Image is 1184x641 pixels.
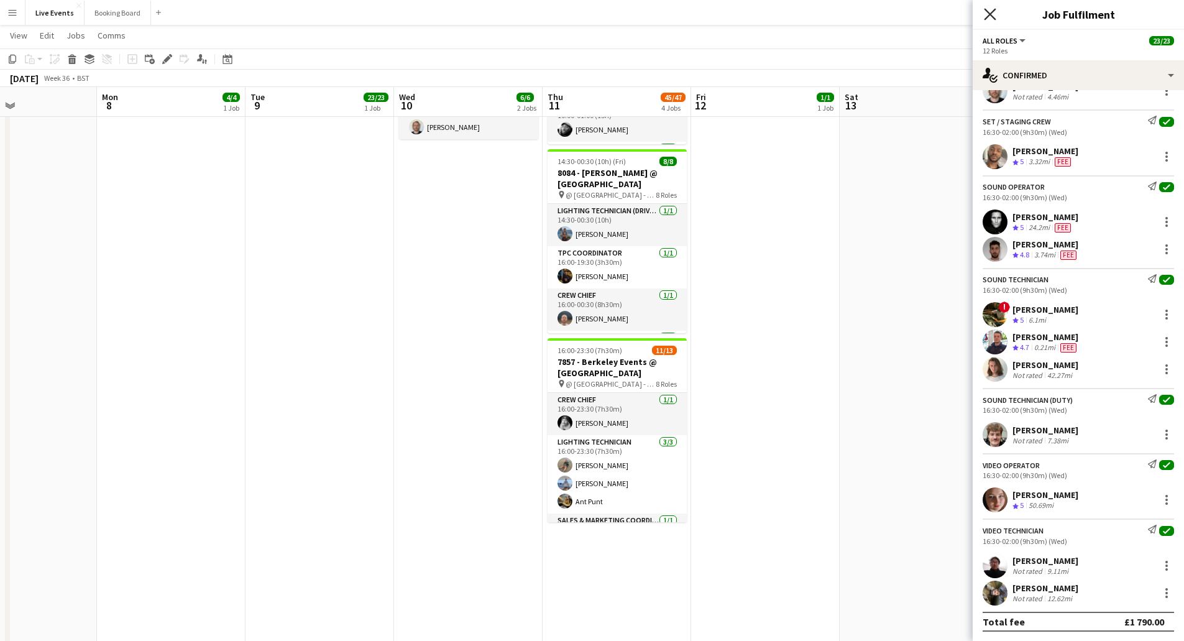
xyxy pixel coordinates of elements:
[694,98,706,113] span: 12
[983,526,1044,535] div: Video Technician
[661,93,686,102] span: 45/47
[546,98,563,113] span: 11
[364,103,388,113] div: 1 Job
[1012,594,1045,603] div: Not rated
[5,27,32,44] a: View
[1012,425,1078,436] div: [PERSON_NAME]
[77,73,89,83] div: BST
[10,30,27,41] span: View
[548,356,687,379] h3: 7857 - Berkeley Events @ [GEOGRAPHIC_DATA]
[1020,343,1029,352] span: 4.7
[1020,157,1024,166] span: 5
[983,36,1017,45] span: All roles
[1026,315,1049,326] div: 6.1mi
[517,103,536,113] div: 2 Jobs
[1045,92,1071,101] div: 4.46mi
[548,288,687,331] app-card-role: Crew Chief1/116:00-00:30 (8h30m)[PERSON_NAME]
[983,193,1174,202] div: 16:30-02:00 (9h30m) (Wed)
[656,190,677,200] span: 8 Roles
[223,93,240,102] span: 4/4
[1060,343,1076,353] span: Fee
[1045,436,1071,445] div: 7.38mi
[93,27,131,44] a: Comms
[548,142,687,184] app-card-role: [PERSON_NAME]1/1
[102,91,118,103] span: Mon
[1012,436,1045,445] div: Not rated
[548,514,687,556] app-card-role: Sales & Marketing Coordinator1/1
[983,46,1174,55] div: 12 Roles
[548,435,687,514] app-card-role: Lighting Technician3/316:00-23:30 (7h30m)[PERSON_NAME][PERSON_NAME]Ant Punt
[1149,36,1174,45] span: 23/23
[548,246,687,288] app-card-role: TPC Coordinator1/116:00-19:30 (3h30m)[PERSON_NAME]
[973,6,1184,22] h3: Job Fulfilment
[548,149,687,333] app-job-card: 14:30-00:30 (10h) (Fri)8/88084 - [PERSON_NAME] @ [GEOGRAPHIC_DATA] @ [GEOGRAPHIC_DATA] - 80848 Ro...
[1012,371,1045,380] div: Not rated
[548,204,687,246] app-card-role: Lighting Technician (Driver)1/114:30-00:30 (10h)[PERSON_NAME]
[1012,304,1078,315] div: [PERSON_NAME]
[1026,157,1052,167] div: 3.32mi
[85,1,151,25] button: Booking Board
[566,190,656,200] span: @ [GEOGRAPHIC_DATA] - 8084
[98,30,126,41] span: Comms
[558,346,622,355] span: 16:00-23:30 (7h30m)
[656,379,677,389] span: 8 Roles
[223,103,239,113] div: 1 Job
[1012,359,1078,371] div: [PERSON_NAME]
[1012,489,1078,500] div: [PERSON_NAME]
[1020,250,1029,259] span: 4.8
[100,98,118,113] span: 8
[399,97,538,139] app-card-role: Senior Production Manager1/118:00-20:00 (2h)[PERSON_NAME]
[983,471,1174,480] div: 16:30-02:00 (9h30m) (Wed)
[973,60,1184,90] div: Confirmed
[548,331,687,373] app-card-role: Lighting Technician1/1
[817,103,833,113] div: 1 Job
[548,99,687,142] app-card-role: Camera Operator1/110:00-01:00 (15h)[PERSON_NAME]
[41,73,72,83] span: Week 36
[62,27,90,44] a: Jobs
[983,285,1174,295] div: 16:30-02:00 (9h30m) (Wed)
[983,405,1174,415] div: 16:30-02:00 (9h30m) (Wed)
[1012,239,1079,250] div: [PERSON_NAME]
[548,393,687,435] app-card-role: Crew Chief1/116:00-23:30 (7h30m)[PERSON_NAME]
[40,30,54,41] span: Edit
[661,103,685,113] div: 4 Jobs
[249,98,265,113] span: 9
[999,302,1010,313] span: !
[845,91,858,103] span: Sat
[1058,343,1079,353] div: Crew has different fees then in role
[696,91,706,103] span: Fri
[10,72,39,85] div: [DATE]
[1020,223,1024,232] span: 5
[652,346,677,355] span: 11/13
[1012,555,1078,566] div: [PERSON_NAME]
[1020,500,1024,510] span: 5
[25,1,85,25] button: Live Events
[1012,145,1078,157] div: [PERSON_NAME]
[1055,223,1071,233] span: Fee
[1020,315,1024,325] span: 5
[250,91,265,103] span: Tue
[1012,566,1045,576] div: Not rated
[1045,594,1075,603] div: 12.62mi
[548,91,563,103] span: Thu
[659,157,677,166] span: 8/8
[817,93,834,102] span: 1/1
[566,379,656,389] span: @ [GEOGRAPHIC_DATA] - 7857
[548,167,687,190] h3: 8084 - [PERSON_NAME] @ [GEOGRAPHIC_DATA]
[1058,250,1079,261] div: Crew has different fees then in role
[983,127,1174,137] div: 16:30-02:00 (9h30m) (Wed)
[983,182,1045,191] div: Sound Operator
[548,338,687,522] app-job-card: 16:00-23:30 (7h30m)11/137857 - Berkeley Events @ [GEOGRAPHIC_DATA] @ [GEOGRAPHIC_DATA] - 78578 Ro...
[1026,223,1052,233] div: 24.2mi
[399,91,415,103] span: Wed
[983,36,1027,45] button: All roles
[1012,211,1078,223] div: [PERSON_NAME]
[1012,92,1045,101] div: Not rated
[1026,500,1056,511] div: 50.69mi
[1052,223,1073,233] div: Crew has different fees then in role
[1055,157,1071,167] span: Fee
[1032,343,1058,353] div: 0.21mi
[1012,331,1079,343] div: [PERSON_NAME]
[1012,583,1078,594] div: [PERSON_NAME]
